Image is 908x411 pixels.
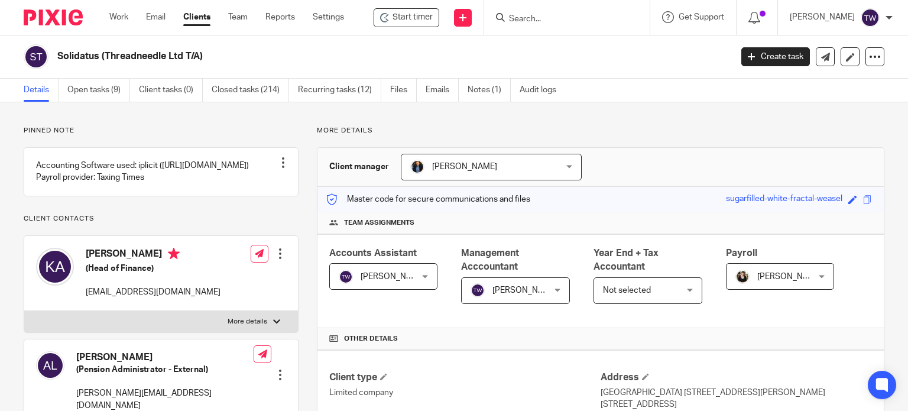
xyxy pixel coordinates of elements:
[432,163,497,171] span: [PERSON_NAME]
[265,11,295,23] a: Reports
[374,8,439,27] div: Solidatus (Threadneedle Ltd T/A)
[520,79,565,102] a: Audit logs
[508,14,614,25] input: Search
[679,13,724,21] span: Get Support
[24,44,48,69] img: svg%3E
[426,79,459,102] a: Emails
[603,286,651,295] span: Not selected
[329,387,601,399] p: Limited company
[601,387,872,399] p: [GEOGRAPHIC_DATA] [STREET_ADDRESS][PERSON_NAME]
[390,79,417,102] a: Files
[361,273,426,281] span: [PERSON_NAME]
[471,283,485,297] img: svg%3E
[601,399,872,410] p: [STREET_ADDRESS]
[344,334,398,344] span: Other details
[735,270,750,284] img: Helen%20Campbell.jpeg
[492,286,557,295] span: [PERSON_NAME]
[76,351,254,364] h4: [PERSON_NAME]
[24,79,59,102] a: Details
[86,286,220,298] p: [EMAIL_ADDRESS][DOMAIN_NAME]
[86,248,220,263] h4: [PERSON_NAME]
[57,50,591,63] h2: Solidatus (Threadneedle Ltd T/A)
[67,79,130,102] a: Open tasks (9)
[601,371,872,384] h4: Address
[212,79,289,102] a: Closed tasks (214)
[329,161,389,173] h3: Client manager
[757,273,822,281] span: [PERSON_NAME]
[594,248,659,271] span: Year End + Tax Accountant
[468,79,511,102] a: Notes (1)
[24,126,299,135] p: Pinned note
[298,79,381,102] a: Recurring tasks (12)
[410,160,424,174] img: martin-hickman.jpg
[393,11,433,24] span: Start timer
[741,47,810,66] a: Create task
[24,9,83,25] img: Pixie
[726,193,842,206] div: sugarfilled-white-fractal-weasel
[36,248,74,286] img: svg%3E
[461,248,519,271] span: Management Acccountant
[86,263,220,274] h5: (Head of Finance)
[228,317,267,326] p: More details
[24,214,299,224] p: Client contacts
[76,364,254,376] h5: (Pension Administrator - External)
[726,248,757,258] span: Payroll
[183,11,210,23] a: Clients
[317,126,884,135] p: More details
[790,11,855,23] p: [PERSON_NAME]
[344,218,414,228] span: Team assignments
[326,193,530,205] p: Master code for secure communications and files
[146,11,166,23] a: Email
[168,248,180,260] i: Primary
[139,79,203,102] a: Client tasks (0)
[329,371,601,384] h4: Client type
[228,11,248,23] a: Team
[109,11,128,23] a: Work
[339,270,353,284] img: svg%3E
[313,11,344,23] a: Settings
[36,351,64,380] img: svg%3E
[329,248,417,258] span: Accounts Assistant
[861,8,880,27] img: svg%3E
